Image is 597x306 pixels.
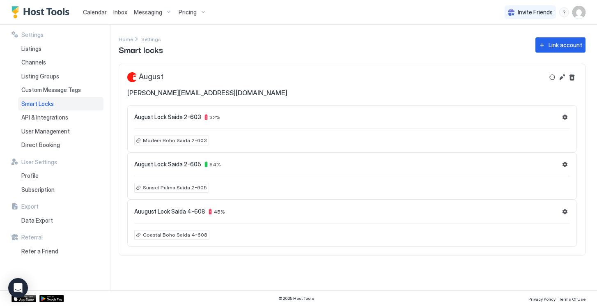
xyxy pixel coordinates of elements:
a: Channels [18,55,103,69]
a: API & Integrations [18,110,103,124]
span: Referral [21,234,43,241]
span: Coastal Boho Saida 4-608 [143,231,207,239]
a: Data Export [18,214,103,228]
span: Privacy Policy [528,297,556,301]
span: Direct Booking [21,141,60,149]
span: 54 % [209,161,221,168]
span: Modern Boho Saida 2-603 [143,137,207,144]
span: Listings [21,45,41,53]
a: App Store [11,295,36,302]
button: Refresh [547,72,557,82]
button: Settings [560,112,570,122]
a: Terms Of Use [559,294,586,303]
span: Home [119,36,133,42]
span: Inbox [113,9,127,16]
span: Terms Of Use [559,297,586,301]
span: Settings [141,36,161,42]
span: 32 % [209,114,220,120]
a: Listing Groups [18,69,103,83]
span: Smart locks [119,43,163,55]
button: Edit [557,72,567,82]
a: Home [119,35,133,43]
span: Smart Locks [21,100,54,108]
span: Listing Groups [21,73,59,80]
span: Messaging [134,9,162,16]
button: Link account [535,37,586,53]
a: Custom Message Tags [18,83,103,97]
span: Profile [21,172,39,179]
div: User profile [572,6,586,19]
div: menu [559,7,569,17]
a: Settings [141,35,161,43]
a: Profile [18,169,103,183]
a: Direct Booking [18,138,103,152]
span: Auugust Lock Saida 4-608 [134,208,205,215]
span: [PERSON_NAME][EMAIL_ADDRESS][DOMAIN_NAME] [127,89,287,97]
a: Refer a Friend [18,244,103,258]
span: August Lock Saida 2-603 [134,113,201,121]
span: Channels [21,59,46,66]
a: Subscription [18,183,103,197]
a: User Management [18,124,103,138]
div: Open Intercom Messenger [8,278,28,298]
span: User Settings [21,159,57,166]
span: 45 % [214,209,225,215]
span: Calendar [83,9,107,16]
a: Inbox [113,8,127,16]
span: © 2025 Host Tools [278,296,314,301]
span: August Lock Saida 2-605 [134,161,201,168]
span: Custom Message Tags [21,86,81,94]
span: Pricing [179,9,197,16]
button: Settings [560,207,570,216]
span: API & Integrations [21,114,68,121]
div: Breadcrumb [119,35,133,43]
span: Export [21,203,39,210]
span: User Management [21,128,70,135]
a: Listings [18,42,103,56]
a: Smart Locks [18,97,103,111]
a: Host Tools Logo [11,6,73,18]
span: Subscription [21,186,55,193]
span: Data Export [21,217,53,224]
span: Refer a Friend [21,248,58,255]
button: Delete [567,72,577,82]
span: Invite Friends [518,9,553,16]
a: Google Play Store [39,295,64,302]
span: Settings [21,31,44,39]
button: Settings [560,159,570,169]
a: Privacy Policy [528,294,556,303]
a: Calendar [83,8,107,16]
span: Sunset Palms Saida 2-605 [143,184,207,191]
div: Breadcrumb [141,35,161,43]
div: Link account [549,41,582,49]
